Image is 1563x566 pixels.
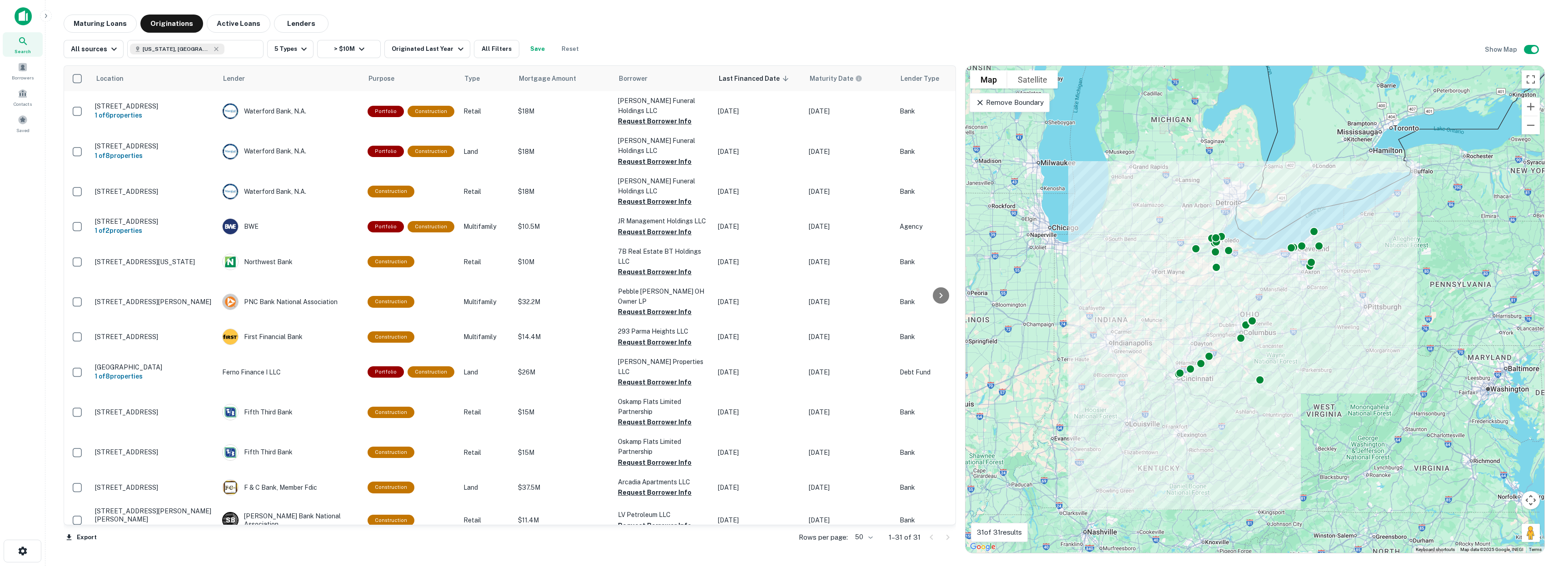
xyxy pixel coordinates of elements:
[207,15,270,33] button: Active Loans
[384,40,470,58] button: Originated Last Year
[222,218,358,235] div: BWE
[408,106,454,117] div: This loan purpose was for construction
[95,110,213,120] h6: 1 of 6 properties
[140,15,203,33] button: Originations
[809,297,891,307] p: [DATE]
[223,144,238,159] img: picture
[463,448,509,458] p: Retail
[518,187,609,197] p: $18M
[810,74,862,84] div: Maturity dates displayed may be estimated. Please contact the lender for the most accurate maturi...
[95,408,213,416] p: [STREET_ADDRESS]
[1007,70,1058,89] button: Show satellite imagery
[3,59,43,83] a: Borrowers
[95,333,213,341] p: [STREET_ADDRESS]
[95,258,213,266] p: [STREET_ADDRESS][US_STATE]
[95,142,213,150] p: [STREET_ADDRESS]
[1522,70,1540,89] button: Toggle fullscreen view
[3,111,43,136] a: Saved
[1518,493,1563,537] div: Chat Widget
[95,151,213,161] h6: 1 of 8 properties
[463,221,509,231] p: Multifamily
[518,482,609,492] p: $37.5M
[718,187,800,197] p: [DATE]
[64,15,137,33] button: Maturing Loans
[463,407,509,417] p: Retail
[64,531,99,544] button: Export
[556,40,585,58] button: Reset
[618,176,709,196] p: [PERSON_NAME] Funeral Holdings LLC
[900,515,972,525] p: Bank
[618,266,692,277] button: Request Borrower Info
[95,507,213,523] p: [STREET_ADDRESS][PERSON_NAME][PERSON_NAME]
[618,286,709,306] p: Pebble [PERSON_NAME] OH Owner LP
[368,221,404,232] div: This is a portfolio loan with 2 properties
[368,366,404,378] div: This is a portfolio loan with 8 properties
[223,404,238,420] img: picture
[368,482,414,493] div: This loan purpose was for construction
[718,332,800,342] p: [DATE]
[223,103,238,119] img: picture
[368,331,414,343] div: This loan purpose was for construction
[223,254,238,270] img: picture
[718,515,800,525] p: [DATE]
[392,44,466,54] div: Originated Last Year
[809,257,891,267] p: [DATE]
[222,103,358,119] div: Waterford Bank, N.a.
[518,297,609,307] p: $32.2M
[96,73,135,84] span: Location
[218,66,363,91] th: Lender
[368,256,414,267] div: This loan purpose was for construction
[223,184,238,199] img: picture
[900,147,972,157] p: Bank
[618,246,709,266] p: 7B Real Estate BT Holdings LLC
[463,106,509,116] p: Retail
[901,73,939,84] span: Lender Type
[363,66,459,91] th: Purpose
[223,73,245,84] span: Lender
[618,437,709,457] p: Oskamp Flats Limited Partnership
[368,146,404,157] div: This is a portfolio loan with 8 properties
[14,100,32,108] span: Contacts
[463,515,509,525] p: Retail
[613,66,713,91] th: Borrower
[618,357,709,377] p: [PERSON_NAME] Properties LLC
[809,147,891,157] p: [DATE]
[809,448,891,458] p: [DATE]
[1522,116,1540,134] button: Zoom out
[618,457,692,468] button: Request Borrower Info
[718,221,800,231] p: [DATE]
[3,85,43,109] a: Contacts
[804,66,895,91] th: Maturity dates displayed may be estimated. Please contact the lender for the most accurate maturi...
[618,520,692,531] button: Request Borrower Info
[95,483,213,492] p: [STREET_ADDRESS]
[809,106,891,116] p: [DATE]
[1485,44,1518,54] h6: Show Map
[809,407,891,417] p: [DATE]
[274,15,329,33] button: Lenders
[463,332,509,342] p: Multifamily
[889,532,921,543] p: 1–31 of 31
[977,527,1022,538] p: 31 of 31 results
[368,296,414,307] div: This loan purpose was for construction
[618,96,709,116] p: [PERSON_NAME] Funeral Holdings LLC
[513,66,613,91] th: Mortgage Amount
[718,257,800,267] p: [DATE]
[317,40,381,58] button: > $10M
[267,40,314,58] button: 5 Types
[223,480,238,495] img: picture
[900,257,972,267] p: Bank
[3,32,43,57] a: Search
[900,448,972,458] p: Bank
[851,531,874,544] div: 50
[95,298,213,306] p: [STREET_ADDRESS][PERSON_NAME]
[809,482,891,492] p: [DATE]
[1522,491,1540,509] button: Map camera controls
[900,106,972,116] p: Bank
[223,329,238,345] img: picture
[223,445,238,460] img: picture
[71,44,119,54] div: All sources
[809,515,891,525] p: [DATE]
